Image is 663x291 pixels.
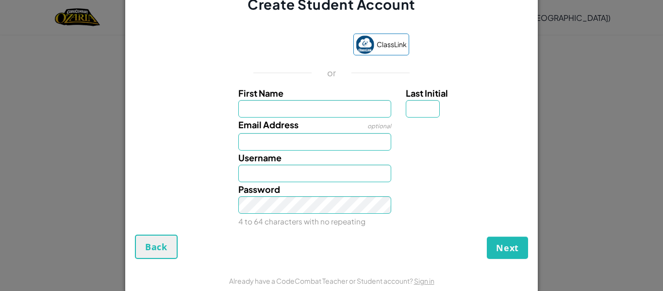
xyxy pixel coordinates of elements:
img: classlink-logo-small.png [356,35,374,54]
button: Back [135,235,178,259]
small: 4 to 64 characters with no repeating [238,217,365,226]
span: Email Address [238,119,298,130]
a: Sign in [414,276,434,285]
span: Already have a CodeCombat Teacher or Student account? [229,276,414,285]
span: Password [238,184,280,195]
iframe: Sign in with Google Button [249,35,348,56]
span: optional [367,122,391,130]
span: Next [496,242,519,254]
button: Next [487,237,528,259]
span: Last Initial [406,87,448,99]
span: First Name [238,87,283,99]
p: or [327,67,336,79]
span: ClassLink [377,37,407,51]
span: Back [145,241,167,253]
span: Username [238,152,282,163]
